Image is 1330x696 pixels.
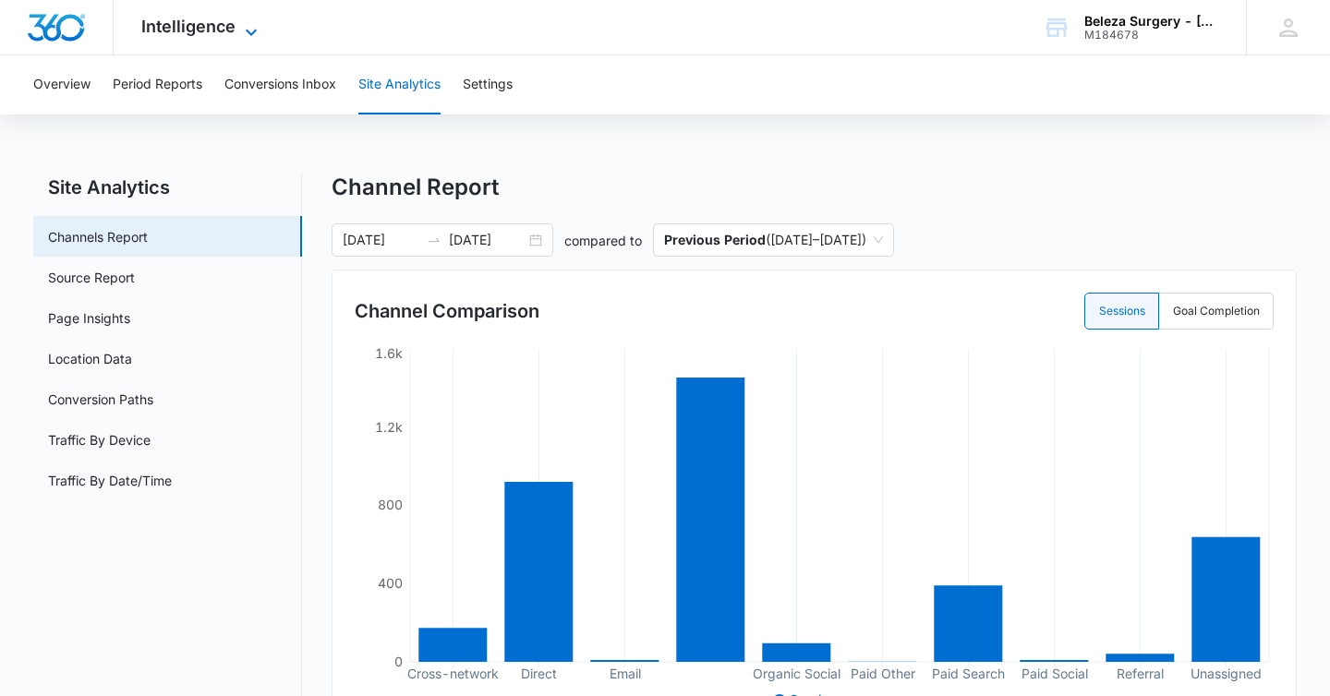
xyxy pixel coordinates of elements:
tspan: 0 [394,654,403,669]
tspan: 1.6k [375,345,403,361]
button: Conversions Inbox [224,55,336,114]
a: Conversion Paths [48,390,153,409]
a: Channels Report [48,227,148,246]
p: compared to [564,231,642,250]
span: to [427,233,441,247]
a: Traffic By Device [48,430,151,450]
tspan: Paid Social [1022,666,1088,681]
tspan: 800 [378,497,403,512]
tspan: Unassigned [1191,666,1262,682]
div: account name [1084,14,1219,29]
tspan: Paid Other [851,666,915,681]
p: Previous Period [664,232,766,247]
tspan: Organic Social [753,666,840,682]
tspan: 1.2k [375,419,403,435]
a: Page Insights [48,308,130,328]
a: Traffic By Date/Time [48,471,172,490]
h1: Channel Report [332,174,499,201]
h2: Site Analytics [33,174,302,201]
tspan: Direct [521,666,557,681]
span: Intelligence [141,17,236,36]
div: account id [1084,29,1219,42]
button: Overview [33,55,91,114]
a: Location Data [48,349,132,368]
tspan: 400 [378,575,403,591]
tspan: Referral [1117,666,1164,681]
button: Settings [463,55,513,114]
label: Sessions [1084,293,1159,330]
a: Source Report [48,268,135,287]
tspan: Paid Search [932,666,1005,681]
tspan: Cross-network [407,666,499,681]
button: Site Analytics [358,55,441,114]
span: ( [DATE] – [DATE] ) [664,224,883,256]
span: swap-right [427,233,441,247]
input: End date [449,230,526,250]
input: Start date [343,230,419,250]
tspan: Email [610,666,641,681]
label: Goal Completion [1159,293,1274,330]
h3: Channel Comparison [355,297,539,325]
button: Period Reports [113,55,202,114]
